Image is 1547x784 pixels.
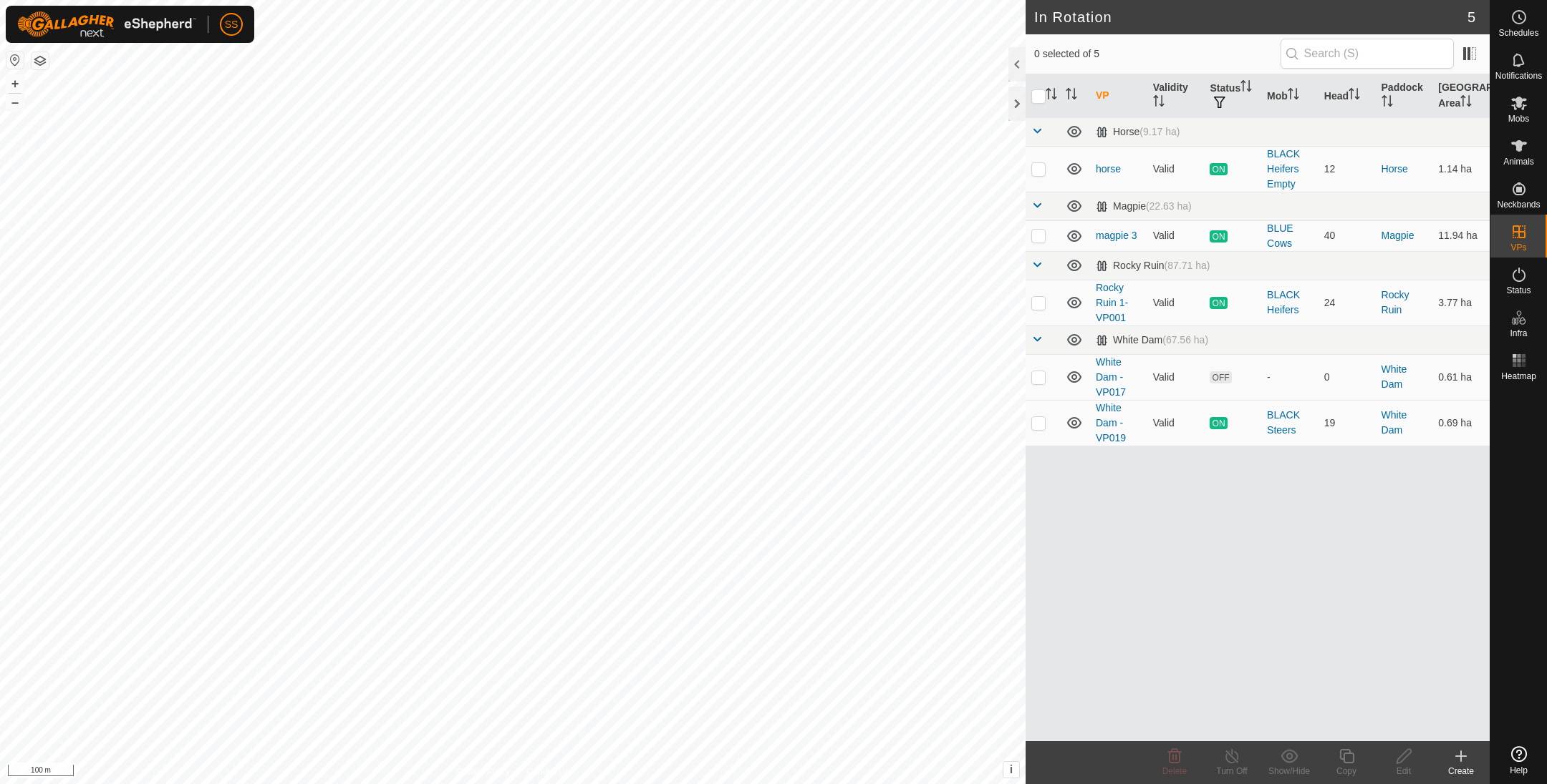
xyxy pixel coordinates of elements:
span: ON [1210,417,1227,429]
td: 0 [1319,354,1376,400]
p-sorticon: Activate to sort [1382,97,1393,109]
div: White Dam [1096,334,1208,346]
h2: In Rotation [1034,9,1468,26]
a: Privacy Policy [456,765,510,778]
span: ON [1210,297,1227,309]
span: (9.17 ha) [1139,126,1180,137]
span: Neckbands [1497,200,1540,209]
td: 40 [1319,220,1376,251]
a: Rocky Ruin 1-VP001 [1096,282,1128,323]
th: [GEOGRAPHIC_DATA] Area [1432,74,1490,118]
th: Head [1319,74,1376,118]
a: White Dam - VP017 [1096,356,1126,398]
button: Map Layers [32,52,49,69]
th: Mob [1261,74,1319,118]
td: 11.94 ha [1432,220,1490,251]
div: Show/Hide [1261,765,1318,778]
span: Animals [1503,157,1534,166]
div: BLACK Steers [1267,408,1313,438]
td: 3.77 ha [1432,280,1490,325]
td: Valid [1147,220,1205,251]
td: Valid [1147,400,1205,446]
a: Horse [1382,163,1408,175]
span: Notifications [1495,72,1542,80]
th: VP [1090,74,1147,118]
span: OFF [1210,371,1231,383]
span: SS [225,17,238,32]
td: Valid [1147,280,1205,325]
span: Status [1506,286,1531,295]
td: 0.61 ha [1432,354,1490,400]
span: VPs [1510,243,1526,252]
th: Validity [1147,74,1205,118]
button: Reset Map [6,52,24,69]
a: Rocky Ruin [1382,289,1409,315]
div: Edit [1375,765,1432,778]
td: 12 [1319,146,1376,192]
span: Schedules [1498,29,1538,37]
td: 0.69 ha [1432,400,1490,446]
p-sorticon: Activate to sort [1288,90,1299,102]
a: magpie 3 [1096,230,1137,241]
td: 19 [1319,400,1376,446]
span: Help [1510,766,1528,775]
button: + [6,75,24,92]
span: 0 selected of 5 [1034,46,1281,62]
div: Horse [1096,126,1180,138]
td: 1.14 ha [1432,146,1490,192]
div: - [1267,370,1313,385]
a: Contact Us [527,765,569,778]
span: i [1010,763,1013,775]
div: BLUE Cows [1267,221,1313,251]
span: (22.63 ha) [1146,200,1192,212]
a: Help [1490,740,1547,780]
p-sorticon: Activate to sort [1240,82,1252,94]
a: White Dam - VP019 [1096,402,1126,444]
div: Create [1432,765,1490,778]
a: horse [1096,163,1121,175]
img: Gallagher Logo [17,11,196,37]
p-sorticon: Activate to sort [1066,90,1077,102]
div: Copy [1318,765,1375,778]
span: Delete [1162,766,1187,776]
p-sorticon: Activate to sort [1460,97,1472,109]
span: ON [1210,230,1227,242]
a: Magpie [1382,230,1415,241]
span: (67.56 ha) [1162,334,1208,346]
span: 5 [1468,6,1475,28]
a: White Dam [1382,409,1407,436]
span: (87.71 ha) [1165,260,1210,271]
span: Infra [1510,329,1527,338]
div: Turn Off [1203,765,1261,778]
th: Paddock [1376,74,1433,118]
p-sorticon: Activate to sort [1046,90,1057,102]
th: Status [1204,74,1261,118]
span: ON [1210,163,1227,175]
td: Valid [1147,146,1205,192]
span: Mobs [1508,114,1529,123]
input: Search (S) [1281,39,1454,69]
a: White Dam [1382,363,1407,390]
td: Valid [1147,354,1205,400]
p-sorticon: Activate to sort [1153,97,1165,109]
p-sorticon: Activate to sort [1349,90,1360,102]
button: i [1003,762,1019,778]
div: BLACK Heifers Empty [1267,147,1313,192]
button: – [6,94,24,111]
div: BLACK Heifers [1267,288,1313,318]
td: 24 [1319,280,1376,325]
span: Heatmap [1501,372,1536,381]
div: Rocky Ruin [1096,260,1210,272]
div: Magpie [1096,200,1192,212]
